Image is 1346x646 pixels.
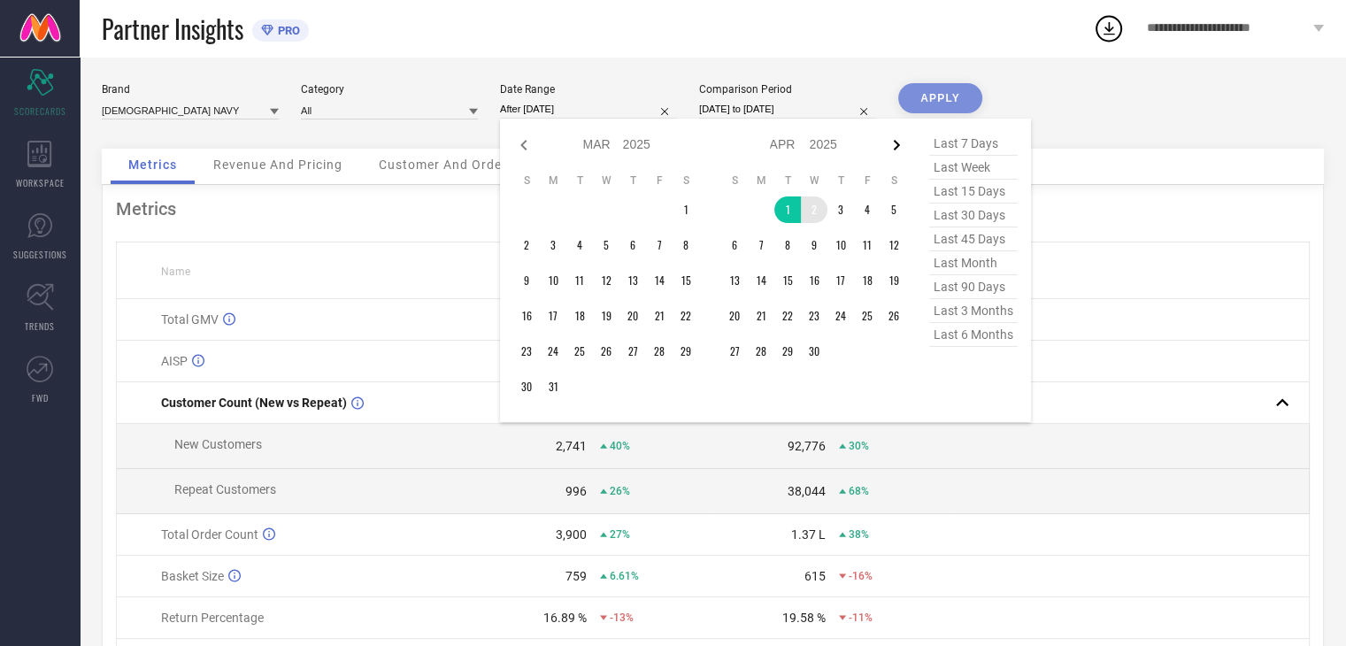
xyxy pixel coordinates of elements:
td: Fri Mar 21 2025 [646,303,673,329]
td: Mon Mar 03 2025 [540,232,566,258]
div: Date Range [500,83,677,96]
span: last week [929,156,1018,180]
span: FWD [32,391,49,404]
td: Sat Apr 12 2025 [881,232,907,258]
span: Total Order Count [161,527,258,542]
td: Wed Apr 02 2025 [801,196,827,223]
td: Tue Mar 25 2025 [566,338,593,365]
span: -13% [610,611,634,624]
span: Revenue And Pricing [213,158,342,172]
td: Tue Mar 18 2025 [566,303,593,329]
span: 26% [610,485,630,497]
span: 6.61% [610,570,639,582]
div: Previous month [513,135,535,156]
span: last month [929,251,1018,275]
td: Thu Apr 24 2025 [827,303,854,329]
span: 40% [610,440,630,452]
div: Open download list [1093,12,1125,44]
td: Wed Apr 30 2025 [801,338,827,365]
td: Thu Apr 10 2025 [827,232,854,258]
td: Sat Mar 08 2025 [673,232,699,258]
th: Wednesday [593,173,619,188]
td: Wed Apr 09 2025 [801,232,827,258]
span: Return Percentage [161,611,264,625]
span: -11% [849,611,873,624]
span: last 7 days [929,132,1018,156]
td: Wed Apr 16 2025 [801,267,827,294]
th: Friday [854,173,881,188]
th: Thursday [619,173,646,188]
span: last 3 months [929,299,1018,323]
td: Fri Apr 04 2025 [854,196,881,223]
span: Basket Size [161,569,224,583]
td: Sat Mar 01 2025 [673,196,699,223]
td: Wed Mar 05 2025 [593,232,619,258]
td: Mon Apr 07 2025 [748,232,774,258]
span: Total GMV [161,312,219,327]
span: New Customers [174,437,262,451]
td: Mon Apr 14 2025 [748,267,774,294]
span: last 6 months [929,323,1018,347]
td: Mon Apr 28 2025 [748,338,774,365]
td: Wed Mar 19 2025 [593,303,619,329]
span: 68% [849,485,869,497]
span: WORKSPACE [16,176,65,189]
td: Wed Mar 12 2025 [593,267,619,294]
td: Tue Mar 04 2025 [566,232,593,258]
td: Mon Mar 24 2025 [540,338,566,365]
div: 2,741 [556,439,587,453]
td: Sat Apr 05 2025 [881,196,907,223]
span: Customer And Orders [379,158,514,172]
th: Saturday [673,173,699,188]
td: Fri Apr 18 2025 [854,267,881,294]
div: 92,776 [788,439,826,453]
td: Sat Mar 29 2025 [673,338,699,365]
td: Tue Apr 08 2025 [774,232,801,258]
div: 996 [565,484,587,498]
div: 1.37 L [791,527,826,542]
th: Tuesday [566,173,593,188]
td: Sun Apr 20 2025 [721,303,748,329]
span: 27% [610,528,630,541]
th: Tuesday [774,173,801,188]
span: Customer Count (New vs Repeat) [161,396,347,410]
span: last 45 days [929,227,1018,251]
span: SUGGESTIONS [13,248,67,261]
div: 19.58 % [782,611,826,625]
td: Sat Mar 15 2025 [673,267,699,294]
td: Tue Apr 01 2025 [774,196,801,223]
div: Category [301,83,478,96]
th: Sunday [513,173,540,188]
div: Brand [102,83,279,96]
td: Mon Mar 17 2025 [540,303,566,329]
td: Fri Mar 28 2025 [646,338,673,365]
td: Sun Mar 16 2025 [513,303,540,329]
td: Sun Mar 23 2025 [513,338,540,365]
div: Comparison Period [699,83,876,96]
span: -16% [849,570,873,582]
div: 16.89 % [543,611,587,625]
td: Sun Apr 13 2025 [721,267,748,294]
td: Fri Mar 07 2025 [646,232,673,258]
span: Name [161,265,190,278]
td: Tue Mar 11 2025 [566,267,593,294]
td: Sun Apr 06 2025 [721,232,748,258]
div: 3,900 [556,527,587,542]
td: Thu Mar 06 2025 [619,232,646,258]
td: Mon Mar 10 2025 [540,267,566,294]
div: 38,044 [788,484,826,498]
td: Fri Apr 11 2025 [854,232,881,258]
div: 615 [804,569,826,583]
td: Tue Apr 29 2025 [774,338,801,365]
span: TRENDS [25,319,55,333]
td: Sun Mar 09 2025 [513,267,540,294]
th: Sunday [721,173,748,188]
div: Next month [886,135,907,156]
th: Friday [646,173,673,188]
td: Fri Apr 25 2025 [854,303,881,329]
input: Select comparison period [699,100,876,119]
span: last 90 days [929,275,1018,299]
span: 30% [849,440,869,452]
th: Wednesday [801,173,827,188]
th: Monday [748,173,774,188]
